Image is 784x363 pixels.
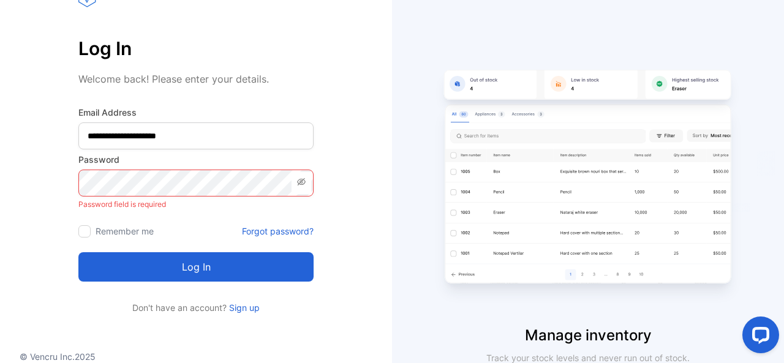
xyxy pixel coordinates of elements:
p: Log In [78,34,314,63]
label: Password [78,153,314,166]
a: Forgot password? [242,225,314,238]
a: Sign up [227,302,260,313]
img: slider image [435,49,741,324]
iframe: LiveChat chat widget [733,312,784,363]
p: Manage inventory [392,324,784,346]
p: Password field is required [78,196,314,212]
p: Don't have an account? [78,301,314,314]
label: Email Address [78,106,314,119]
p: Welcome back! Please enter your details. [78,72,314,86]
label: Remember me [96,226,154,236]
button: Log in [78,252,314,282]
